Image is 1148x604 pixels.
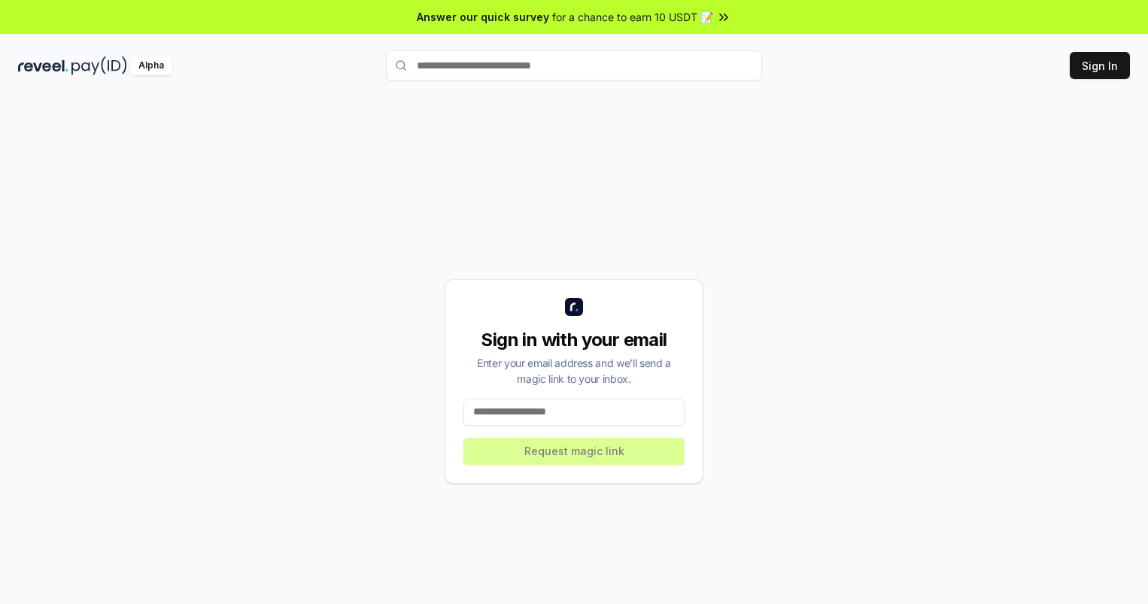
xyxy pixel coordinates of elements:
div: Alpha [130,56,172,75]
span: for a chance to earn 10 USDT 📝 [552,9,713,25]
img: reveel_dark [18,56,68,75]
div: Enter your email address and we’ll send a magic link to your inbox. [463,355,685,387]
span: Answer our quick survey [417,9,549,25]
div: Sign in with your email [463,328,685,352]
button: Sign In [1070,52,1130,79]
img: logo_small [565,298,583,316]
img: pay_id [71,56,127,75]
